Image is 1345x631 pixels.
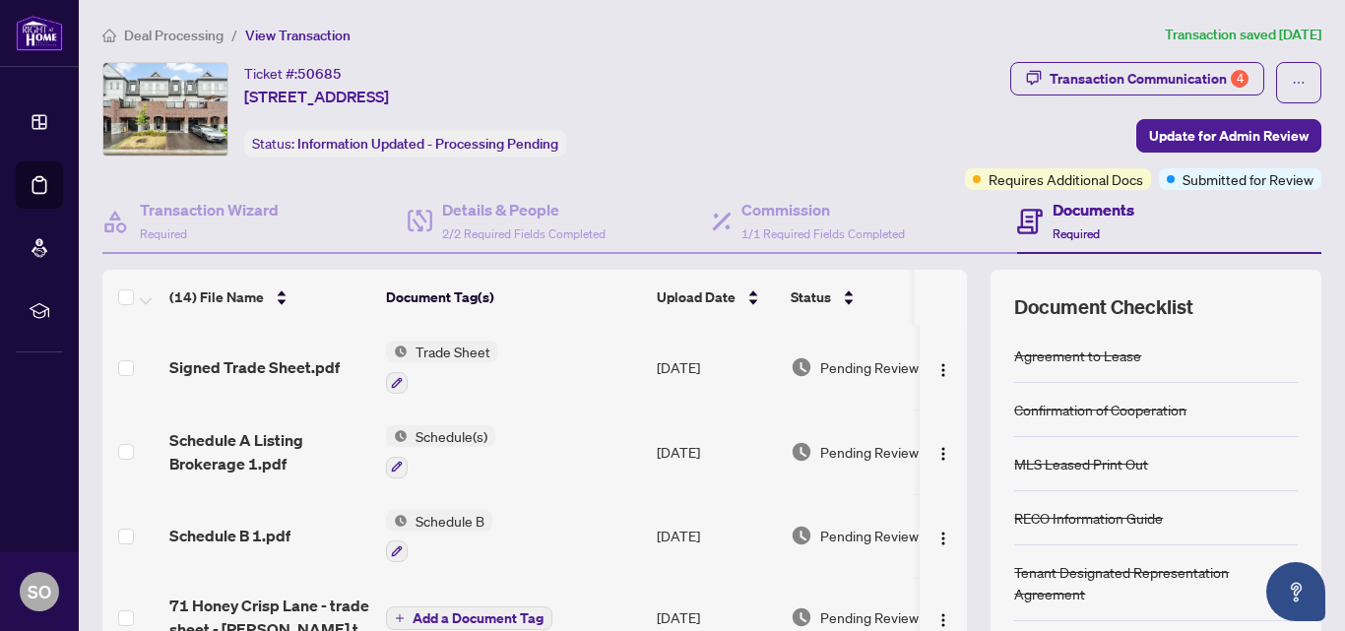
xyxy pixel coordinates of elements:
[820,356,919,378] span: Pending Review
[1292,76,1306,90] span: ellipsis
[928,520,959,551] button: Logo
[1136,119,1321,153] button: Update for Admin Review
[169,355,340,379] span: Signed Trade Sheet.pdf
[408,510,492,532] span: Schedule B
[28,578,51,605] span: SO
[378,270,649,325] th: Document Tag(s)
[1014,561,1298,604] div: Tenant Designated Representation Agreement
[657,286,736,308] span: Upload Date
[169,286,264,308] span: (14) File Name
[386,510,408,532] img: Status Icon
[935,612,951,628] img: Logo
[1050,63,1249,95] div: Transaction Communication
[1266,562,1325,621] button: Open asap
[140,198,279,221] h4: Transaction Wizard
[442,226,606,241] span: 2/2 Required Fields Completed
[1014,507,1163,529] div: RECO Information Guide
[1010,62,1264,95] button: Transaction Communication4
[989,168,1143,190] span: Requires Additional Docs
[413,611,544,625] span: Add a Document Tag
[1165,24,1321,46] article: Transaction saved [DATE]
[1053,198,1134,221] h4: Documents
[442,198,606,221] h4: Details & People
[1053,226,1100,241] span: Required
[386,510,492,563] button: Status IconSchedule B
[935,531,951,546] img: Logo
[820,441,919,463] span: Pending Review
[386,425,408,447] img: Status Icon
[140,226,187,241] span: Required
[791,606,812,628] img: Document Status
[297,65,342,83] span: 50685
[1149,120,1309,152] span: Update for Admin Review
[1014,453,1148,474] div: MLS Leased Print Out
[408,425,495,447] span: Schedule(s)
[741,226,905,241] span: 1/1 Required Fields Completed
[297,135,558,153] span: Information Updated - Processing Pending
[244,62,342,85] div: Ticket #:
[244,85,389,108] span: [STREET_ADDRESS]
[245,27,351,44] span: View Transaction
[169,524,290,547] span: Schedule B 1.pdf
[386,425,495,478] button: Status IconSchedule(s)
[1183,168,1313,190] span: Submitted for Review
[820,606,919,628] span: Pending Review
[161,270,378,325] th: (14) File Name
[1014,345,1141,366] div: Agreement to Lease
[791,356,812,378] img: Document Status
[1014,399,1186,420] div: Confirmation of Cooperation
[16,15,63,51] img: logo
[649,410,783,494] td: [DATE]
[395,613,405,623] span: plus
[649,270,783,325] th: Upload Date
[928,436,959,468] button: Logo
[820,525,919,546] span: Pending Review
[408,341,498,362] span: Trade Sheet
[103,63,227,156] img: IMG-E12351659_1.jpg
[386,604,552,630] button: Add a Document Tag
[102,29,116,42] span: home
[386,341,498,394] button: Status IconTrade Sheet
[386,341,408,362] img: Status Icon
[741,198,905,221] h4: Commission
[791,525,812,546] img: Document Status
[935,362,951,378] img: Logo
[791,441,812,463] img: Document Status
[791,286,831,308] span: Status
[1014,293,1193,321] span: Document Checklist
[231,24,237,46] li: /
[1231,70,1249,88] div: 4
[169,428,370,475] span: Schedule A Listing Brokerage 1.pdf
[649,325,783,410] td: [DATE]
[649,494,783,579] td: [DATE]
[935,446,951,462] img: Logo
[386,606,552,630] button: Add a Document Tag
[783,270,950,325] th: Status
[124,27,224,44] span: Deal Processing
[244,130,566,157] div: Status:
[928,351,959,383] button: Logo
